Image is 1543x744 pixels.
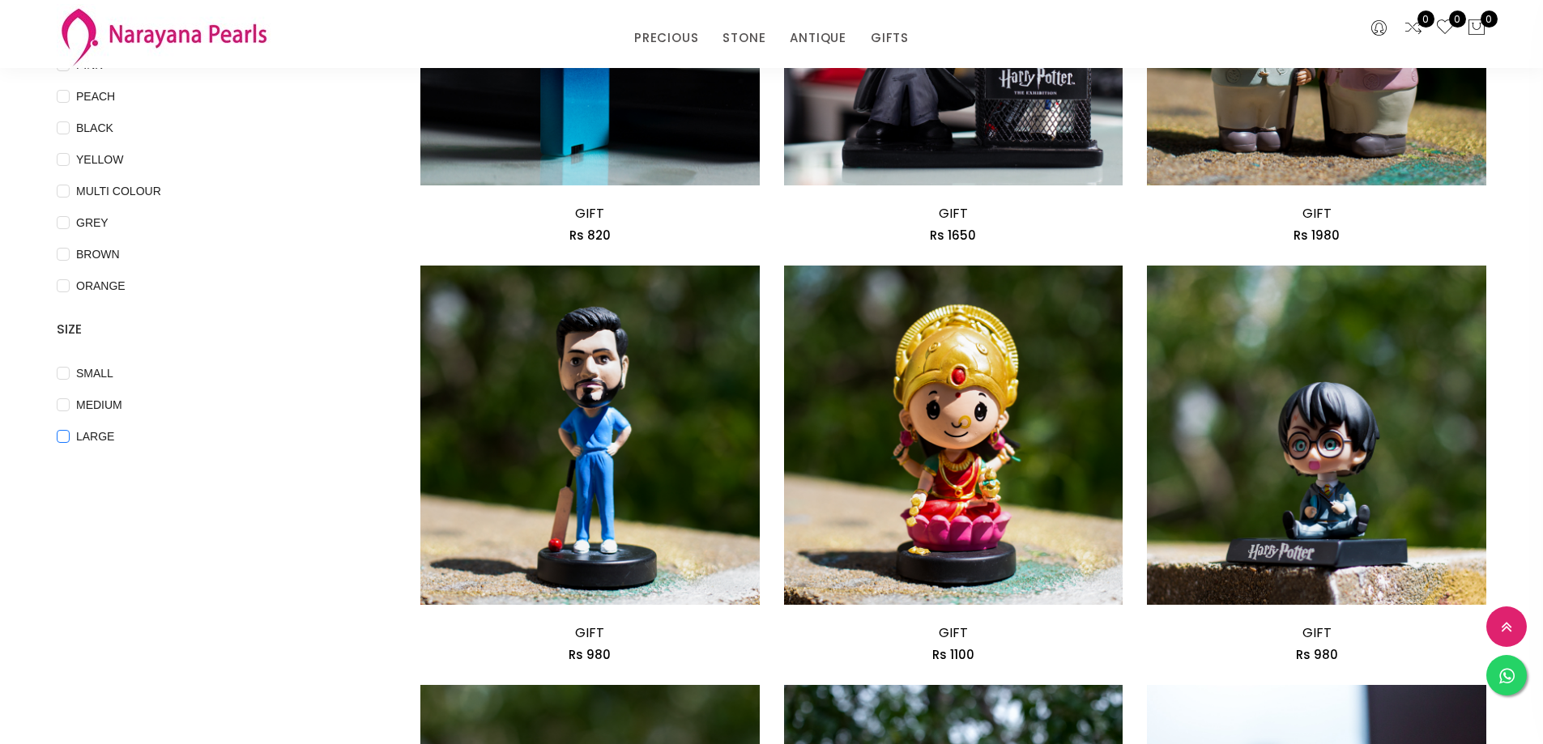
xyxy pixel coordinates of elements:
a: PRECIOUS [634,26,698,50]
span: PEACH [70,87,121,105]
button: 0 [1467,18,1486,39]
a: GIFT [1302,204,1332,223]
span: 0 [1417,11,1434,28]
span: Rs 980 [569,646,611,663]
a: GIFTS [871,26,909,50]
span: GREY [70,214,115,232]
h4: SIZE [57,320,372,339]
span: 0 [1449,11,1466,28]
a: 0 [1435,18,1455,39]
span: Rs 820 [569,227,611,244]
span: LARGE [70,427,121,445]
span: Rs 980 [1296,646,1338,663]
a: GIFT [1302,623,1332,642]
span: 0 [1481,11,1498,28]
span: YELLOW [70,151,130,168]
span: MULTI COLOUR [70,182,168,200]
span: Rs 1980 [1294,227,1340,244]
span: Rs 1650 [930,227,976,244]
a: GIFT [939,623,968,642]
a: GIFT [575,623,604,642]
a: STONE [722,26,765,50]
a: GIFT [939,204,968,223]
span: ORANGE [70,277,132,295]
span: MEDIUM [70,396,129,414]
span: Rs 1100 [932,646,974,663]
a: GIFT [575,204,604,223]
a: 0 [1404,18,1423,39]
span: BLACK [70,119,120,137]
a: ANTIQUE [790,26,846,50]
span: SMALL [70,364,120,382]
span: BROWN [70,245,126,263]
